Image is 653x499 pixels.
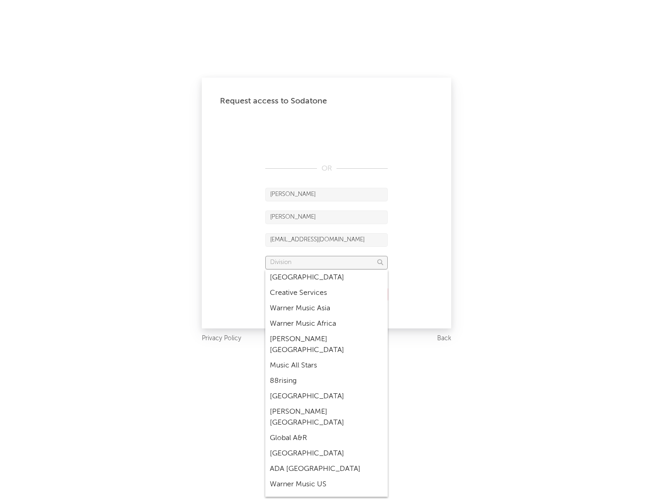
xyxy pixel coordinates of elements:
div: Music All Stars [265,358,388,373]
div: [PERSON_NAME] [GEOGRAPHIC_DATA] [265,404,388,431]
div: Creative Services [265,285,388,301]
div: [GEOGRAPHIC_DATA] [265,446,388,461]
div: Global A&R [265,431,388,446]
div: Request access to Sodatone [220,96,433,107]
div: [GEOGRAPHIC_DATA] [265,389,388,404]
div: Warner Music Asia [265,301,388,316]
div: OR [265,163,388,174]
div: 88rising [265,373,388,389]
div: ADA [GEOGRAPHIC_DATA] [265,461,388,477]
input: Division [265,256,388,269]
input: First Name [265,188,388,201]
div: [GEOGRAPHIC_DATA] [265,270,388,285]
input: Email [265,233,388,247]
div: [PERSON_NAME] [GEOGRAPHIC_DATA] [265,332,388,358]
a: Back [437,333,451,344]
a: Privacy Policy [202,333,241,344]
input: Last Name [265,210,388,224]
div: Warner Music US [265,477,388,492]
div: Warner Music Africa [265,316,388,332]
